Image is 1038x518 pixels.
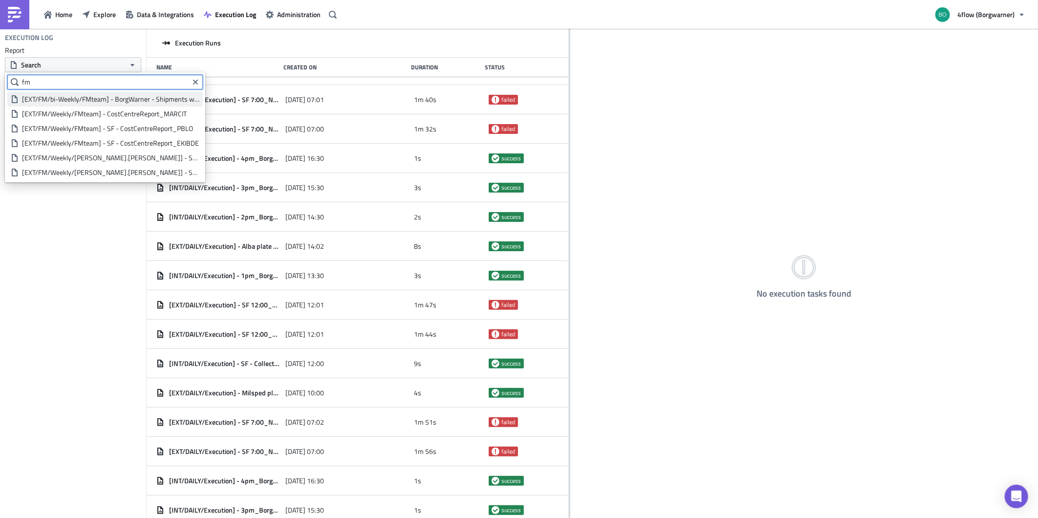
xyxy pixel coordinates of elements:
[285,271,324,280] span: [DATE] 13:30
[492,418,499,426] span: failed
[414,183,421,192] span: 3s
[285,125,324,133] span: [DATE] 07:00
[215,9,256,20] span: Execution Log
[261,7,325,22] button: Administration
[169,476,281,485] span: [INT/DAILY/Execution] - 4pm_BorgWarner Open TOs - 2 days check
[169,418,281,427] span: [EXT/DAILY/Execution] - SF 7:00_Not_delivered_external sending to carrier
[492,96,499,104] span: failed
[501,184,521,192] span: success
[169,271,281,280] span: [INT/DAILY/Execution] - 1pm_BorgWarner Open TOs - 2 days check
[414,330,436,339] span: 1m 44s
[492,448,499,455] span: failed
[501,389,521,397] span: success
[285,95,324,104] span: [DATE] 07:01
[414,447,436,456] span: 1m 56s
[169,447,281,456] span: [EXT/DAILY/Execution] - SF 7:00_Not_collected_external sending to carrier
[930,4,1031,25] button: 4flow (Borgwarner)
[501,418,515,426] span: failed
[492,301,499,309] span: failed
[175,39,221,47] span: Execution Runs
[22,124,199,133] div: [EXT/FM/Weekly/FMteam] - SF - CostCentreReport_PBLO
[5,33,53,42] h4: Execution Log
[137,9,194,20] span: Data & Integrations
[39,7,77,22] button: Home
[284,64,407,71] div: Created On
[492,389,499,397] span: success
[285,213,324,221] span: [DATE] 14:30
[492,506,499,514] span: success
[5,57,141,72] button: Search
[414,476,421,485] span: 1s
[501,477,521,485] span: success
[492,360,499,367] span: success
[5,46,141,55] label: Report
[414,95,436,104] span: 1m 40s
[957,9,1015,20] span: 4flow (Borgwarner)
[285,242,324,251] span: [DATE] 14:02
[22,94,199,104] div: [EXT/FM/bi-Weekly/FMteam] - BorgWarner - Shipments with no billing run
[492,154,499,162] span: success
[414,418,436,427] span: 1m 51s
[169,242,281,251] span: [EXT/DAILY/Execution] - Alba plate nr. overview - BW RTT
[190,76,201,88] button: Clear filter query
[169,359,281,368] span: [INT/DAILY/Execution] - SF - Collected/delivered
[414,301,436,309] span: 1m 47s
[285,330,324,339] span: [DATE] 12:01
[285,301,324,309] span: [DATE] 12:01
[285,418,324,427] span: [DATE] 07:02
[411,64,480,71] div: Duration
[285,476,324,485] span: [DATE] 16:30
[93,9,116,20] span: Explore
[169,213,281,221] span: [INT/DAILY/Execution] - 2pm_BorgWarner Open TOs - 2 days check
[7,89,203,180] ul: selectable options
[492,272,499,280] span: success
[285,388,324,397] span: [DATE] 10:00
[501,360,521,367] span: success
[492,477,499,485] span: success
[169,301,281,309] span: [EXT/DAILY/Execution] - SF 12:00_Not_collected_external sending to carrier
[501,96,515,104] span: failed
[414,154,421,163] span: 1s
[501,125,515,133] span: failed
[77,7,121,22] button: Explore
[22,168,199,177] div: [EXT/FM/Weekly/bence.varga] - SF - OLD_CostCentreReport_ESEIPT
[492,184,499,192] span: success
[1005,485,1028,508] div: Open Intercom Messenger
[169,330,281,339] span: [EXT/DAILY/Execution] - SF 12:00_Not_delivered_external sending to carrier
[501,272,521,280] span: success
[485,64,554,71] div: Status
[501,506,521,514] span: success
[501,448,515,455] span: failed
[492,330,499,338] span: failed
[7,75,203,89] input: Filter...
[156,64,279,71] div: Name
[199,7,261,22] button: Execution Log
[169,388,281,397] span: [EXT/DAILY/Execution] - Milsped plate nr. overview - BW RTT
[285,359,324,368] span: [DATE] 12:00
[501,154,521,162] span: success
[414,506,421,515] span: 1s
[169,125,281,133] span: [EXT/DAILY/Execution] - SF 7:00_Not_collected_external sending to carrier
[492,242,499,250] span: success
[169,183,281,192] span: [INT/DAILY/Execution] - 3pm_BorgWarner Open TOs - 2 days check
[7,7,22,22] img: PushMetrics
[55,9,72,20] span: Home
[414,213,421,221] span: 2s
[285,447,324,456] span: [DATE] 07:00
[501,213,521,221] span: success
[501,242,521,250] span: success
[277,9,321,20] span: Administration
[22,138,199,148] div: [EXT/FM/Weekly/FMteam] - SF - CostCentreReport_EKIBDE
[757,289,851,299] h4: No execution tasks found
[501,330,515,338] span: failed
[414,242,421,251] span: 8s
[414,388,421,397] span: 4s
[492,125,499,133] span: failed
[121,7,199,22] button: Data & Integrations
[21,60,41,70] span: Search
[285,154,324,163] span: [DATE] 16:30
